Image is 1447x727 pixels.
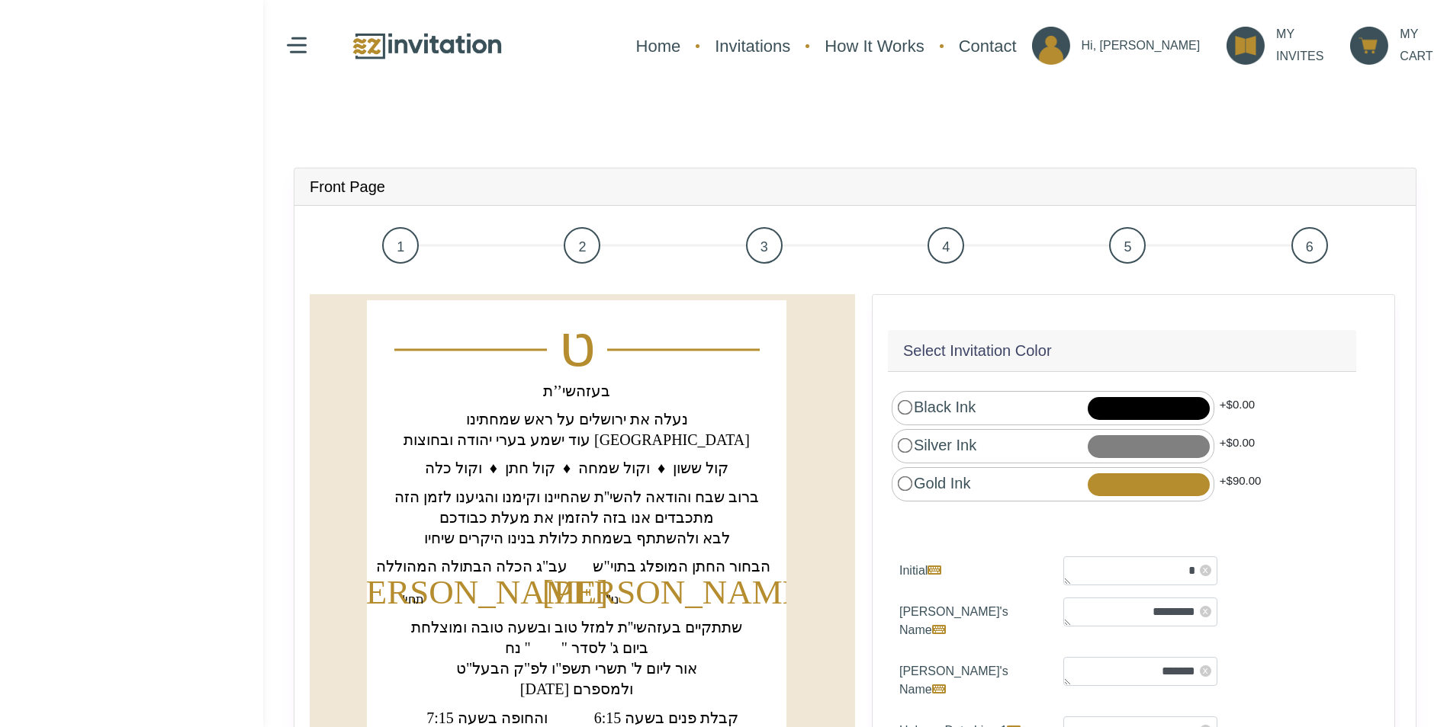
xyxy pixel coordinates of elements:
[603,593,619,606] text: ‏ני"ו‏
[1214,391,1260,425] div: +$0.00
[674,221,855,270] a: 3
[1037,221,1218,270] a: 5
[336,573,609,611] text: ‏[PERSON_NAME]‏
[491,221,673,270] a: 2
[564,227,600,264] span: 2
[1200,606,1211,617] span: x
[1200,665,1211,677] span: x
[896,472,970,495] label: Gold Ink
[855,221,1037,270] a: 4
[1350,27,1388,65] img: ico_cart.png
[543,383,610,399] text: ‏בעזהשי’’ת‏
[310,221,491,270] a: 1
[888,556,1052,585] label: Initial
[1200,565,1211,576] span: x
[1032,27,1070,65] img: ico_account.png
[1082,35,1201,57] p: Hi, [PERSON_NAME]
[376,558,568,575] text: ‏עב"ג הכלה הבתולה המהוללה‏
[558,314,596,378] text: ‏ט‏
[439,509,714,526] text: ‏מתכבדים אנו בזה להזמין את מעלת כבודכם‏
[896,396,976,418] label: Black Ink
[404,431,750,448] text: ‏עוד ישמע בערי יהודה ובחוצות [GEOGRAPHIC_DATA]‏
[424,530,730,546] text: ‏לבא ולהשתתף בשמחת כלולת בנינו היקרים שיחיו‏
[951,26,1024,66] a: Contact
[898,438,913,453] input: Silver Ink
[520,681,633,697] text: [DATE] ולמספרם
[746,227,783,264] span: 3
[629,26,689,66] a: Home
[707,26,798,66] a: Invitations
[817,26,931,66] a: How It Works
[1291,227,1328,264] span: 6
[382,227,419,264] span: 1
[928,227,964,264] span: 4
[394,488,759,505] text: ‏ברוב שבח והודאה להשי''ת שהחיינו וקימנו והגיענו לזמן הזה‏
[1227,27,1265,65] img: ico_my_invites.png
[351,30,503,62] img: logo.png
[425,460,729,476] text: ‏קול ששון ♦ וקול שמחה ♦ קול חתן ♦ וקול כלה‏
[903,339,1052,362] h5: Select Invitation Color
[1214,467,1267,501] div: +$90.00
[898,476,913,492] input: Gold Ink
[1400,24,1433,68] p: MY CART
[466,411,688,428] text: ‏נעלה את ירושלים על ראש שמחתינו‏
[542,573,822,611] text: ‏[PERSON_NAME]'‏
[898,400,913,415] input: Black Ink
[593,558,770,575] text: ‏הבחור החתן המופלג בתוי"ש‏
[888,657,1052,704] label: [PERSON_NAME]'s Name
[896,434,976,456] label: Silver Ink
[594,709,739,726] text: 6:15 קבלת פנים בשעה
[411,619,742,636] text: ‏שתתקיים בעזהשי''ת למזל טוב ובשעה טובה ומוצלחת‏
[310,178,385,196] h4: Front Page
[456,660,697,677] text: ‏אור ליום ל' תשרי תשפ"ו לפ"ק הבעל"ט‏
[403,593,424,606] text: ‏תחי'‏
[1214,429,1260,463] div: +$0.00
[1109,227,1146,264] span: 5
[505,639,649,656] text: ‏ביום ג' לסדר " " נח‏
[426,709,548,726] text: 7:15 והחופה בשעה
[1219,221,1400,270] a: 6
[888,597,1052,645] label: [PERSON_NAME]'s Name
[1276,24,1323,68] p: MY INVITES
